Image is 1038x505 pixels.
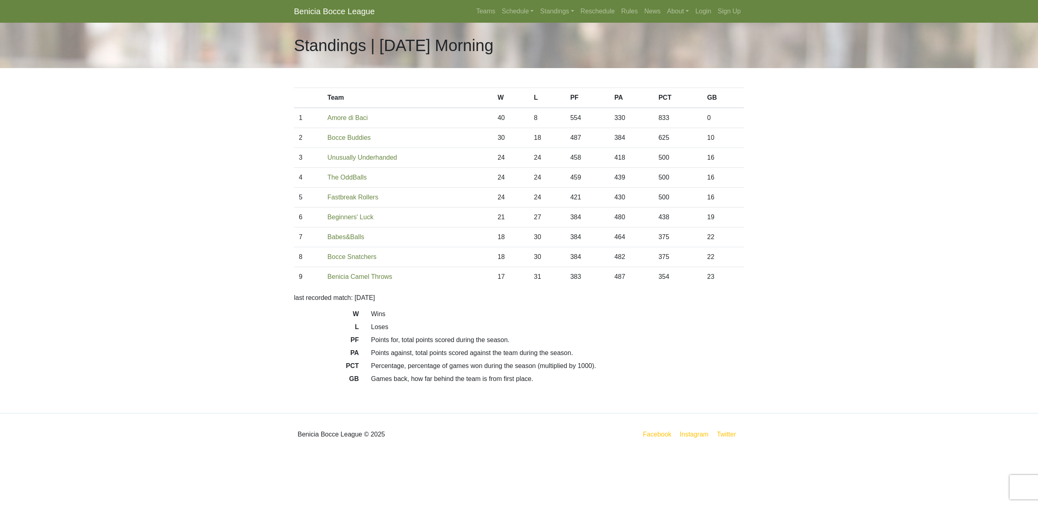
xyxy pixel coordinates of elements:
a: Benicia Bocce League [294,3,375,19]
dt: L [288,322,365,335]
dt: W [288,309,365,322]
td: 30 [529,247,566,267]
td: 833 [654,108,702,128]
td: 24 [529,168,566,188]
td: 464 [609,227,654,247]
td: 21 [493,208,529,227]
td: 384 [565,208,609,227]
td: 8 [294,247,323,267]
dt: GB [288,374,365,387]
td: 438 [654,208,702,227]
dd: Points for, total points scored during the season. [365,335,750,345]
td: 10 [702,128,744,148]
td: 5 [294,188,323,208]
td: 384 [565,247,609,267]
dd: Loses [365,322,750,332]
td: 40 [493,108,529,128]
td: 30 [493,128,529,148]
td: 7 [294,227,323,247]
div: Benicia Bocce League © 2025 [288,420,519,449]
td: 23 [702,267,744,287]
td: 16 [702,148,744,168]
td: 430 [609,188,654,208]
td: 6 [294,208,323,227]
td: 30 [529,227,566,247]
dd: Wins [365,309,750,319]
td: 482 [609,247,654,267]
p: last recorded match: [DATE] [294,293,744,303]
td: 24 [493,148,529,168]
a: About [664,3,692,19]
td: 8 [529,108,566,128]
th: Team [323,88,493,108]
td: 24 [529,148,566,168]
a: Instagram [678,429,710,439]
a: Bocce Buddies [328,134,371,141]
td: 24 [493,168,529,188]
td: 31 [529,267,566,287]
dd: Points against, total points scored against the team during the season. [365,348,750,358]
td: 458 [565,148,609,168]
a: Schedule [499,3,537,19]
td: 24 [493,188,529,208]
dd: Percentage, percentage of games won during the season (multiplied by 1000). [365,361,750,371]
td: 625 [654,128,702,148]
dt: PA [288,348,365,361]
td: 418 [609,148,654,168]
a: Sign Up [714,3,744,19]
a: Fastbreak Rollers [328,194,378,201]
td: 17 [493,267,529,287]
td: 459 [565,168,609,188]
td: 439 [609,168,654,188]
td: 487 [565,128,609,148]
a: Login [692,3,714,19]
a: Teams [473,3,498,19]
a: Amore di Baci [328,114,368,121]
th: L [529,88,566,108]
td: 480 [609,208,654,227]
td: 24 [529,188,566,208]
a: News [641,3,664,19]
td: 27 [529,208,566,227]
td: 16 [702,188,744,208]
td: 22 [702,227,744,247]
a: The OddBalls [328,174,367,181]
td: 3 [294,148,323,168]
th: W [493,88,529,108]
dt: PF [288,335,365,348]
a: Beginners' Luck [328,214,373,220]
td: 18 [493,227,529,247]
td: 1 [294,108,323,128]
td: 487 [609,267,654,287]
td: 354 [654,267,702,287]
dt: PCT [288,361,365,374]
td: 375 [654,247,702,267]
td: 384 [609,128,654,148]
td: 330 [609,108,654,128]
td: 9 [294,267,323,287]
td: 384 [565,227,609,247]
th: PCT [654,88,702,108]
h1: Standings | [DATE] Morning [294,36,493,55]
td: 500 [654,148,702,168]
td: 4 [294,168,323,188]
td: 375 [654,227,702,247]
td: 421 [565,188,609,208]
dd: Games back, how far behind the team is from first place. [365,374,750,384]
td: 22 [702,247,744,267]
td: 0 [702,108,744,128]
a: Rules [618,3,641,19]
th: PA [609,88,654,108]
th: PF [565,88,609,108]
a: Unusually Underhanded [328,154,397,161]
a: Reschedule [577,3,618,19]
td: 500 [654,188,702,208]
td: 19 [702,208,744,227]
a: Bocce Snatchers [328,253,377,260]
a: Facebook [641,429,673,439]
td: 18 [529,128,566,148]
a: Twitter [715,429,742,439]
th: GB [702,88,744,108]
td: 2 [294,128,323,148]
td: 554 [565,108,609,128]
